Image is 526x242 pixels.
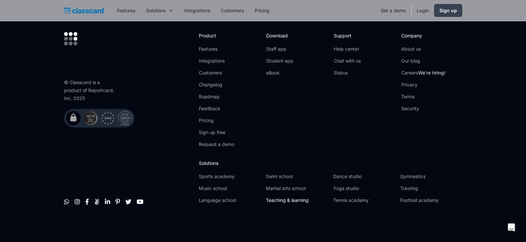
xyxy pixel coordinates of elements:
[266,173,328,180] a: Swim school
[199,173,261,180] a: Sports academy
[334,46,361,52] a: Help center
[105,198,110,205] a: 
[266,32,293,39] h2: Download
[375,3,411,18] a: Get a demo
[400,173,462,180] a: Gymnastics
[401,32,445,39] h2: Company
[137,198,143,205] a: 
[85,198,89,205] a: 
[215,3,249,18] a: Customers
[112,3,141,18] a: Features
[64,78,117,102] div: © Classcard is a product of Reportcard, Inc. 2025
[249,3,275,18] a: Pricing
[333,197,395,204] a: Tennis academy
[199,105,234,112] a: Feedback
[401,93,445,100] a: Terms
[503,219,519,235] div: Open Intercom Messenger
[401,105,445,112] a: Security
[75,198,80,205] a: 
[199,117,234,124] a: Pricing
[199,81,234,88] a: Changelog
[333,173,395,180] a: Dance studio
[125,198,131,205] a: 
[400,185,462,192] a: Tutoring
[94,198,100,205] a: 
[199,70,234,76] a: Customers
[199,58,234,64] a: Integrations
[199,185,261,192] a: Music school
[401,70,445,76] a: CareersWe're hiring!
[199,197,261,204] a: Language school
[439,7,457,14] div: Sign up
[401,81,445,88] a: Privacy
[266,197,328,204] a: Teaching & learning
[141,3,179,18] div: Solutions
[334,70,361,76] a: Status
[401,58,445,64] a: Our blog
[266,185,328,192] a: Martial arts school
[64,6,104,15] a: home
[401,46,445,52] a: About us
[333,185,395,192] a: Yoga studio
[434,4,462,17] a: Sign up
[334,58,361,64] a: Chat with us
[199,32,234,39] h2: Product
[199,141,234,148] a: Request a demo
[266,58,293,64] a: Student app
[199,129,234,136] a: Sign up free
[115,198,120,205] a: 
[64,198,69,205] a: 
[400,197,462,204] a: Football academy
[334,32,361,39] h2: Support
[266,46,293,52] a: Staff app
[418,70,445,75] span: We're hiring!
[199,160,462,167] h2: Solutions
[146,7,166,14] div: Solutions
[199,93,234,100] a: Roadmap
[179,3,215,18] a: Integrations
[412,3,434,18] a: Login
[199,46,234,52] a: Features
[266,70,293,76] a: eBook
